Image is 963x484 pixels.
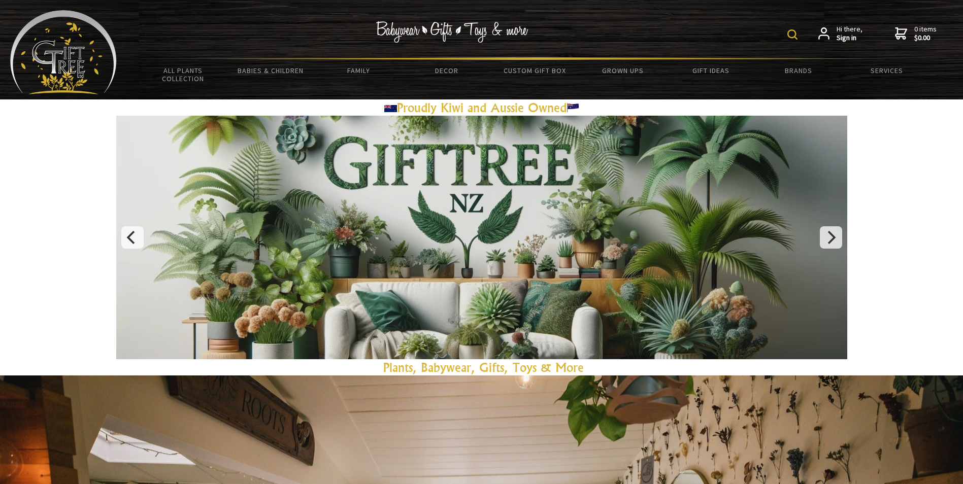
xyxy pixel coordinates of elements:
a: Services [843,60,931,81]
button: Next [820,226,842,249]
span: Hi there, [837,25,862,43]
a: Decor [403,60,490,81]
span: 0 items [914,24,937,43]
a: 0 items$0.00 [895,25,937,43]
img: Babyware - Gifts - Toys and more... [10,10,117,94]
strong: $0.00 [914,33,937,43]
a: Plants, Babywear, Gifts, Toys & Mor [383,360,578,375]
a: Custom Gift Box [491,60,579,81]
a: Hi there,Sign in [818,25,862,43]
button: Previous [121,226,144,249]
strong: Sign in [837,33,862,43]
a: Babies & Children [227,60,315,81]
img: Babywear - Gifts - Toys & more [376,21,528,43]
a: Proudly Kiwi and Aussie Owned [384,100,579,115]
img: product search [787,29,798,40]
a: Grown Ups [579,60,667,81]
a: Gift Ideas [667,60,754,81]
a: Family [315,60,403,81]
a: Brands [755,60,843,81]
a: All Plants Collection [139,60,227,89]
